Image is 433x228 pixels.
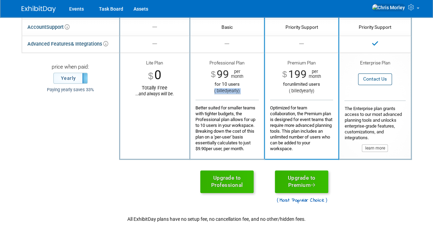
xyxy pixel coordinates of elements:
[211,70,216,79] span: $
[282,70,287,79] span: $
[344,100,405,152] div: The Enterprise plan grants access to our most advanced planning tools and unlocks enterprise-grad...
[270,81,333,87] div: unlimited users
[302,88,313,93] span: yearly
[125,85,184,97] div: Totally Free
[22,214,412,223] div: All ExhibitDay plans have no setup fee, no cancellation fee, and no other/hidden fees.
[46,24,69,30] span: Support
[275,170,328,193] a: Upgrade toPremium
[358,73,392,85] button: Contact Us
[270,100,333,152] div: Optimized for team collaboration, the Premium plan is designed for event teams that require more ...
[198,146,206,151] span: 9.90
[344,24,405,30] div: Priority Support
[372,4,405,11] img: Chris Morley
[270,88,333,94] div: ( billed )
[277,197,278,203] span: (
[195,24,259,30] div: Basic
[195,88,259,94] div: ( billed )
[27,63,114,73] div: price when paid:
[344,60,405,67] div: Enterprise Plan
[148,71,153,81] span: $
[27,22,69,32] div: Account
[27,87,114,93] div: Paying yearly saves 33%
[27,39,108,49] div: Advanced Features
[195,60,259,68] div: Professional Plan
[54,73,87,83] label: Yearly
[200,170,254,193] a: Upgrade toProfessional
[288,68,306,81] span: 199
[22,6,56,13] img: ExhibitDay
[362,144,388,152] button: learn more
[125,60,184,67] div: Lite Plan
[227,88,238,93] span: yearly
[276,197,327,204] span: Most Popular Choice
[326,197,327,203] span: )
[283,82,289,87] span: for
[195,100,259,152] div: Better suited for smaller teams with tighter budgets, the Professional plan allows for up to 10 u...
[229,69,243,79] span: per month
[270,24,333,30] div: Priority Support
[270,60,333,68] div: Premium Plan
[216,68,229,81] span: 99
[195,81,259,87] div: for 10 users
[154,68,161,82] span: 0
[125,91,184,97] div: ...and always will be.
[306,69,321,79] span: per month
[71,41,108,47] span: & Integrations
